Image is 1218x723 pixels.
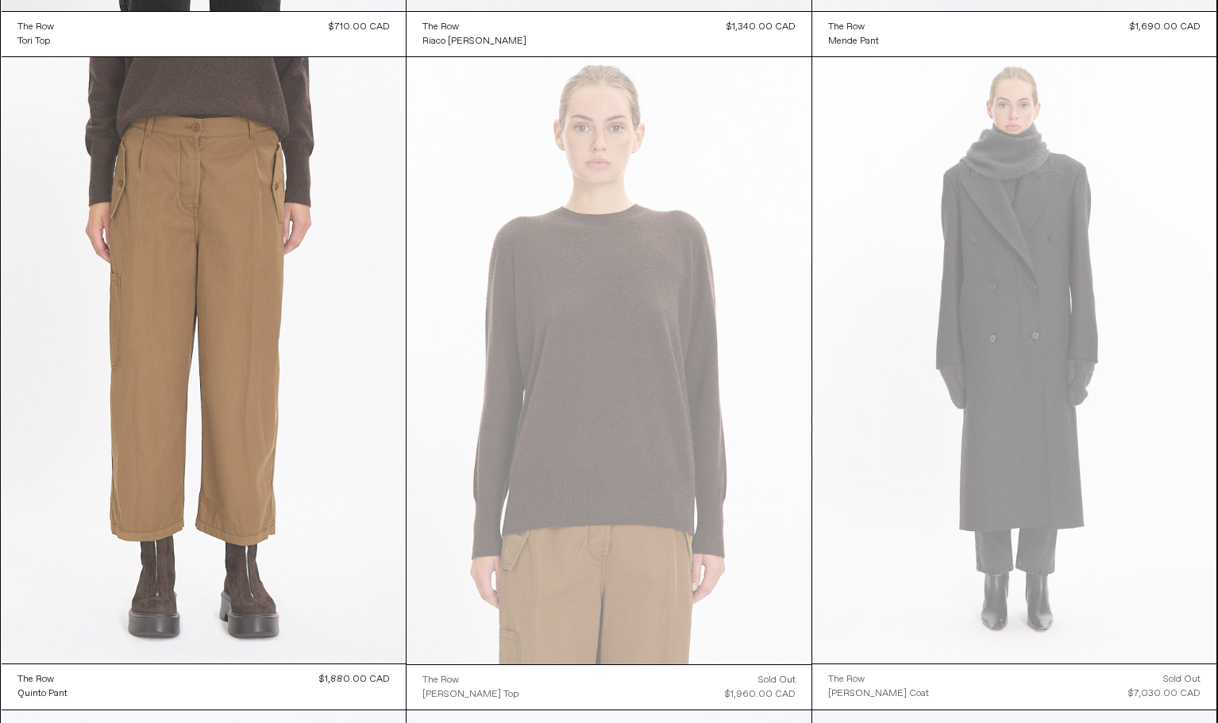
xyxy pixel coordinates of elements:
div: Mende Pant [828,35,879,48]
div: The Row [828,673,865,686]
div: Tori Top [17,35,50,48]
div: Sold out [1163,672,1201,686]
a: Mende Pant [828,34,879,48]
img: The Row Leilani Top [407,57,811,664]
a: The Row [422,673,518,687]
img: The Row Quinto Pant in dark sand [2,57,407,663]
img: The Row Hariet Coat [812,57,1217,663]
div: $710.00 CAD [329,20,390,34]
div: Riaco [PERSON_NAME] [422,35,526,48]
div: $7,030.00 CAD [1128,686,1201,701]
a: [PERSON_NAME] Coat [828,686,929,701]
a: [PERSON_NAME] Top [422,687,518,702]
div: The Row [17,673,54,686]
div: The Row [828,21,865,34]
a: Tori Top [17,34,54,48]
a: The Row [422,20,526,34]
div: The Row [422,21,459,34]
div: The Row [17,21,54,34]
div: Sold out [758,673,796,687]
div: $1,340.00 CAD [727,20,796,34]
a: The Row [17,672,67,686]
a: Riaco [PERSON_NAME] [422,34,526,48]
div: $1,880.00 CAD [319,672,390,686]
a: The Row [828,672,929,686]
a: The Row [828,20,879,34]
div: $1,690.00 CAD [1130,20,1201,34]
a: Quinto Pant [17,686,67,701]
div: The Row [422,674,459,687]
a: The Row [17,20,54,34]
div: [PERSON_NAME] Top [422,688,518,702]
div: $1,960.00 CAD [725,687,796,702]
